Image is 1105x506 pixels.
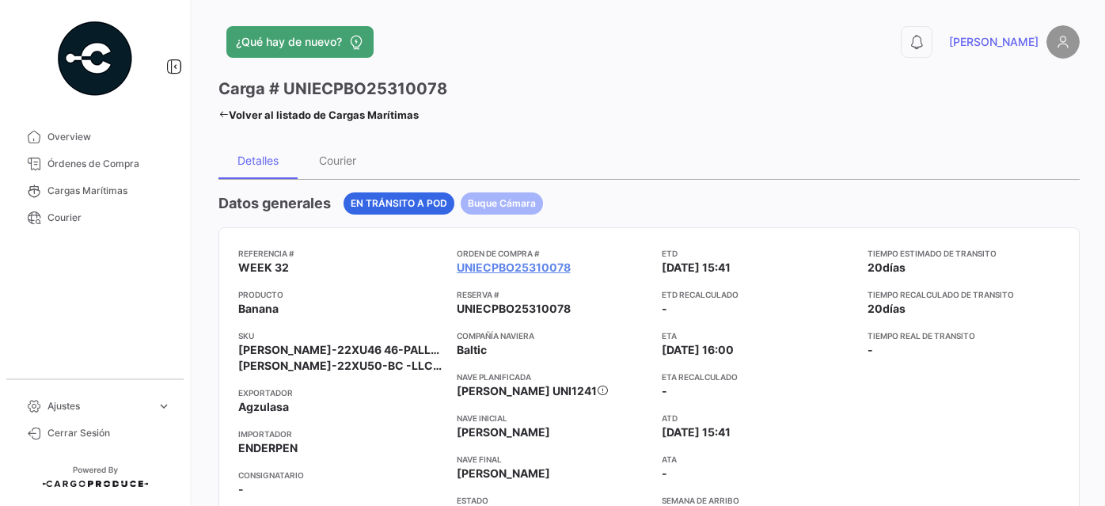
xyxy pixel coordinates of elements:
app-card-info-title: Producto [238,288,444,301]
span: Buque Cámara [468,196,536,211]
a: Volver al listado de Cargas Marítimas [218,104,419,126]
h3: Carga # UNIECPBO25310078 [218,78,447,100]
app-card-info-title: ATD [662,412,855,424]
app-card-info-title: Exportador [238,386,444,399]
app-card-info-title: Compañía naviera [457,329,650,342]
span: UNIECPBO25310078 [457,301,571,317]
app-card-info-title: Referencia # [238,247,444,260]
span: - [662,302,667,315]
app-card-info-title: Nave planificada [457,371,650,383]
span: 20 [868,261,883,274]
app-card-info-title: ATA [662,453,855,466]
span: Banana [238,301,279,317]
a: UNIECPBO25310078 [457,260,571,276]
img: powered-by.png [55,19,135,98]
span: ¿Qué hay de nuevo? [236,34,342,50]
span: [DATE] 16:00 [662,342,734,358]
span: - [238,481,244,497]
span: Overview [47,130,171,144]
span: expand_more [157,399,171,413]
app-card-info-title: Nave final [457,453,650,466]
app-card-info-title: Importador [238,428,444,440]
span: [PERSON_NAME]-22XU46 46-PALLET LLC TEALINE [238,342,444,358]
app-card-info-title: Reserva # [457,288,650,301]
span: días [883,302,906,315]
a: Overview [13,124,177,150]
span: [PERSON_NAME]-22XU50-BC -LLC TEALINE PALLET [238,358,444,374]
span: [PERSON_NAME] [949,34,1039,50]
span: [PERSON_NAME] [457,466,550,481]
span: - [662,466,667,481]
app-card-info-title: ETD [662,247,855,260]
span: - [868,343,873,356]
div: Courier [319,154,356,167]
app-card-info-title: ETA [662,329,855,342]
span: Cerrar Sesión [47,426,171,440]
a: Cargas Marítimas [13,177,177,204]
app-card-info-title: ETD Recalculado [662,288,855,301]
span: Agzulasa [238,399,289,415]
span: WEEK 32 [238,260,289,276]
span: Baltic [457,342,487,358]
app-card-info-title: Tiempo recalculado de transito [868,288,1061,301]
span: [PERSON_NAME] UNI1241 [457,384,597,398]
button: ¿Qué hay de nuevo? [226,26,374,58]
span: Órdenes de Compra [47,157,171,171]
a: Órdenes de Compra [13,150,177,177]
span: En tránsito a POD [351,196,447,211]
span: [DATE] 15:41 [662,260,731,276]
app-card-info-title: Nave inicial [457,412,650,424]
app-card-info-title: Tiempo real de transito [868,329,1061,342]
h4: Datos generales [218,192,331,215]
span: [DATE] 15:41 [662,424,731,440]
img: placeholder-user.png [1046,25,1080,59]
app-card-info-title: Tiempo estimado de transito [868,247,1061,260]
span: 20 [868,302,883,315]
span: - [662,384,667,398]
span: Cargas Marítimas [47,184,171,198]
span: [PERSON_NAME] [457,424,550,440]
span: ENDERPEN [238,440,298,456]
app-card-info-title: Consignatario [238,469,444,481]
span: Ajustes [47,399,150,413]
span: días [883,261,906,274]
div: Detalles [237,154,279,167]
a: Courier [13,204,177,231]
span: Courier [47,211,171,225]
app-card-info-title: SKU [238,329,444,342]
app-card-info-title: ETA Recalculado [662,371,855,383]
app-card-info-title: Orden de Compra # [457,247,650,260]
